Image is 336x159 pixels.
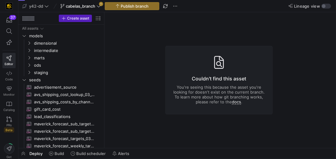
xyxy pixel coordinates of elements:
[34,91,95,98] span: avs_shipping_cost_lookup_03_15_24​​​​​​
[34,135,95,142] span: maverick_forecast_targets_03_25_24​​​​​​
[21,91,102,98] div: Press SPACE to select this row.
[232,99,241,105] a: docs
[34,84,95,91] span: advertisement_source​​​​​​
[34,47,101,54] span: intermediate
[67,16,89,20] span: Create asset
[2,114,16,135] a: PRsBeta
[3,108,15,112] span: Catalog
[5,62,13,66] span: Editor
[2,83,16,99] a: Monitor
[21,142,102,150] a: maverick_forecast_weekly_targets_03_25_24​​​​​​
[22,26,38,31] div: All assets
[5,77,13,81] span: Code
[21,47,102,54] div: Press SPACE to select this row.
[21,61,102,69] div: Press SPACE to select this row.
[9,15,16,20] div: 37
[21,120,102,128] div: Press SPACE to select this row.
[21,69,102,76] div: Press SPACE to select this row.
[21,142,102,150] div: Press SPACE to select this row.
[21,105,102,113] div: Press SPACE to select this row.
[21,39,102,47] div: Press SPACE to select this row.
[21,135,102,142] a: maverick_forecast_targets_03_25_24​​​​​​
[29,4,43,9] span: y42-dd
[6,123,12,127] span: PRs
[59,2,102,10] button: cabelas_branch
[29,76,101,83] span: seeds
[110,148,132,159] button: Alerts
[121,4,149,9] span: Publish branch
[34,106,95,113] span: gift_card_cost​​​​​​
[34,113,95,120] span: lead_classifications​​​​​​
[173,85,265,104] p: You're seeing this because the asset you're looking for doesn't exist on the current branch. To l...
[21,98,102,105] div: Press SPACE to select this row.
[29,151,43,156] span: Deploy
[55,151,64,156] span: Build
[2,99,16,114] a: Catalog
[2,15,16,26] button: 37
[6,3,12,9] img: https://storage.googleapis.com/y42-prod-data-exchange/images/uAsz27BndGEK0hZWDFeOjoxA7jCwgK9jE472...
[21,91,102,98] a: avs_shipping_cost_lookup_03_15_24​​​​​​
[34,62,101,69] span: ods
[21,135,102,142] div: Press SPACE to select this row.
[3,93,15,96] span: Monitor
[68,148,108,159] button: Build scheduler
[21,120,102,128] a: maverick_forecast_sub_targets_03_25_24​​​​​​
[21,105,102,113] a: gift_card_cost​​​​​​
[21,25,102,32] div: Press SPACE to select this row.
[66,4,95,9] span: cabelas_branch
[21,83,102,91] div: Press SPACE to select this row.
[34,40,101,47] span: dimensional
[76,151,106,156] span: Build scheduler
[46,148,67,159] button: Build
[21,76,102,83] div: Press SPACE to select this row.
[118,151,129,156] span: Alerts
[34,54,101,61] span: marts
[21,83,102,91] a: advertisement_source​​​​​​
[2,53,16,68] a: Editor
[21,98,102,105] a: avs_shipping_costs_by_channel_04_11_24​​​​​​
[59,15,92,22] button: Create asset
[21,128,102,135] a: maverick_forecast_sub_targets_weekly_03_25_24​​​​​​
[294,4,320,9] span: Lineage view
[105,2,159,10] button: Publish branch
[21,113,102,120] a: lead_classifications​​​​​​
[2,68,16,83] a: Code
[2,1,16,11] a: https://storage.googleapis.com/y42-prod-data-exchange/images/uAsz27BndGEK0hZWDFeOjoxA7jCwgK9jE472...
[34,142,95,150] span: maverick_forecast_weekly_targets_03_25_24​​​​​​
[173,75,265,82] h3: Couldn't find this asset
[34,69,101,76] span: staging
[29,32,101,39] span: models
[34,120,95,128] span: maverick_forecast_sub_targets_03_25_24​​​​​​
[21,54,102,61] div: Press SPACE to select this row.
[21,113,102,120] div: Press SPACE to select this row.
[21,128,102,135] div: Press SPACE to select this row.
[4,128,14,132] span: Beta
[21,32,102,39] div: Press SPACE to select this row.
[21,2,50,10] button: y42-dd
[34,98,95,105] span: avs_shipping_costs_by_channel_04_11_24​​​​​​
[34,128,95,135] span: maverick_forecast_sub_targets_weekly_03_25_24​​​​​​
